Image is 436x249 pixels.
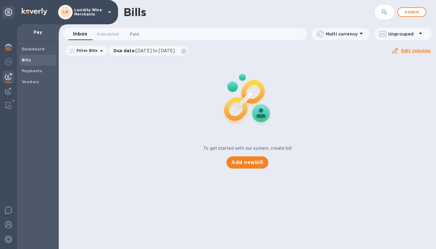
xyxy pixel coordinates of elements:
b: LM [63,10,68,14]
p: To get started with our system, create bill [203,145,292,152]
b: Payments [22,69,42,73]
p: Pay [22,29,54,35]
img: Foreign exchange [5,58,12,66]
p: Filter Bills [74,48,98,53]
p: Ungrouped [388,31,417,37]
b: Dashboard [22,47,45,51]
b: Bills [22,58,31,62]
div: Due date:[DATE] to [DATE] [109,46,188,56]
span: Add new bill [231,159,263,166]
div: Unpin categories [2,6,15,18]
img: Logo [22,8,47,15]
h1: Bills [124,6,146,19]
button: Addbill [397,7,426,17]
span: Inbox [73,30,87,38]
b: Vendors [22,80,39,84]
p: Due date : [114,48,178,54]
span: [DATE] to [DATE] [136,48,175,53]
button: Add newbill [226,156,268,169]
u: Edit columns [401,48,431,53]
span: Scheduled [97,31,119,37]
span: Paid [130,31,139,37]
p: Multi currency [326,31,358,37]
p: Lucidity Wine Merchants [74,8,104,16]
span: Add bill [403,9,421,16]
